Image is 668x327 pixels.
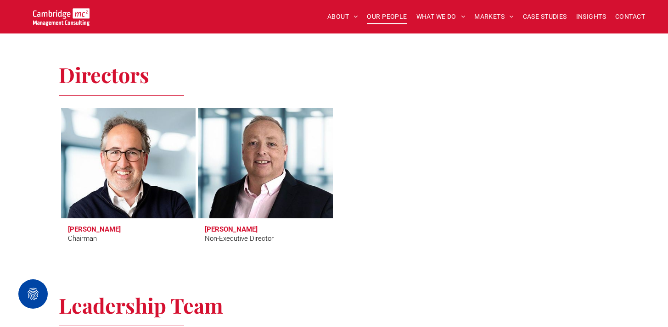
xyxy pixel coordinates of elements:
a: INSIGHTS [572,10,611,24]
img: Go to Homepage [33,8,90,26]
a: Tim Passingham | Chairman | Cambridge Management Consulting [57,105,200,222]
a: Richard Brown | Non-Executive Director | Cambridge Management Consulting [198,108,333,218]
a: Your Business Transformed | Cambridge Management Consulting [33,10,90,19]
a: OUR PEOPLE [362,10,411,24]
span: Leadership Team [59,291,223,319]
a: WHAT WE DO [412,10,470,24]
a: CASE STUDIES [518,10,572,24]
h3: [PERSON_NAME] [205,225,258,233]
span: Directors [59,61,149,88]
div: Non-Executive Director [205,233,274,244]
a: ABOUT [323,10,363,24]
a: MARKETS [470,10,518,24]
a: CONTACT [611,10,650,24]
h3: [PERSON_NAME] [68,225,121,233]
div: Chairman [68,233,97,244]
